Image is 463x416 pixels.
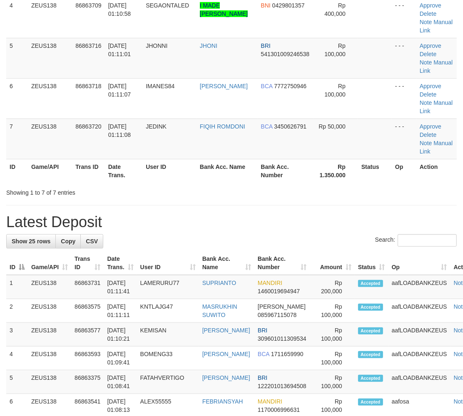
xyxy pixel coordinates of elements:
[71,275,104,299] td: 86863731
[202,327,250,334] a: [PERSON_NAME]
[258,288,300,295] span: Copy 1460019694947 to clipboard
[258,335,306,342] span: Copy 309601011309534 to clipboard
[420,59,432,66] a: Note
[202,374,250,381] a: [PERSON_NAME]
[28,159,72,183] th: Game/API
[146,123,167,130] span: JEDINK
[6,251,28,275] th: ID: activate to sort column descending
[75,42,101,49] span: 86863716
[28,38,72,78] td: ZEUS138
[200,2,248,17] a: I MADE [PERSON_NAME]
[28,119,72,159] td: ZEUS138
[398,234,457,247] input: Search:
[358,327,383,334] span: Accepted
[137,299,199,323] td: KNTLAJG47
[375,234,457,247] label: Search:
[28,275,71,299] td: ZEUS138
[6,347,28,370] td: 4
[358,159,392,183] th: Status
[137,370,199,394] td: FATAHVERTIGO
[108,2,131,17] span: [DATE] 01:10:58
[358,280,383,287] span: Accepted
[12,238,50,245] span: Show 25 rows
[6,323,28,347] td: 3
[261,123,273,130] span: BCA
[200,42,217,49] a: JHONI
[197,159,258,183] th: Bank Acc. Name
[6,275,28,299] td: 1
[310,323,355,347] td: Rp 100,000
[388,370,451,394] td: aafLOADBANKZEUS
[388,323,451,347] td: aafLOADBANKZEUS
[310,251,355,275] th: Amount: activate to sort column ascending
[108,123,131,138] span: [DATE] 01:11:08
[324,83,346,98] span: Rp 100,000
[104,299,137,323] td: [DATE] 01:11:11
[324,2,346,17] span: Rp 400,000
[104,323,137,347] td: [DATE] 01:10:21
[258,280,282,286] span: MANDIRI
[104,275,137,299] td: [DATE] 01:11:41
[200,83,248,89] a: [PERSON_NAME]
[358,399,383,406] span: Accepted
[142,159,197,183] th: User ID
[137,251,199,275] th: User ID: activate to sort column ascending
[72,159,105,183] th: Trans ID
[392,38,416,78] td: - - -
[358,375,383,382] span: Accepted
[310,275,355,299] td: Rp 200,000
[28,251,71,275] th: Game/API: activate to sort column ascending
[137,347,199,370] td: BOMENG33
[258,303,306,310] span: [PERSON_NAME]
[28,347,71,370] td: ZEUS138
[258,398,282,405] span: MANDIRI
[75,2,101,9] span: 86863709
[202,280,236,286] a: SUPRIANTO
[202,303,237,318] a: MASRUKHIN SUWITO
[314,159,358,183] th: Rp 1.350.000
[258,406,300,413] span: Copy 1170006996631 to clipboard
[420,51,436,57] a: Delete
[202,398,243,405] a: FEBRIANSYAH
[420,19,432,25] a: Note
[104,370,137,394] td: [DATE] 01:08:41
[310,370,355,394] td: Rp 100,000
[310,299,355,323] td: Rp 100,000
[358,351,383,358] span: Accepted
[271,351,304,357] span: Copy 1711659990 to clipboard
[6,159,28,183] th: ID
[261,83,273,89] span: BCA
[258,159,314,183] th: Bank Acc. Number
[6,119,28,159] td: 7
[108,42,131,57] span: [DATE] 01:11:01
[258,351,269,357] span: BCA
[274,83,306,89] span: Copy 7772750946 to clipboard
[71,323,104,347] td: 86863577
[28,323,71,347] td: ZEUS138
[86,238,98,245] span: CSV
[420,140,432,146] a: Note
[137,323,199,347] td: KEMISAN
[28,370,71,394] td: ZEUS138
[420,10,436,17] a: Delete
[75,123,101,130] span: 86863720
[105,159,143,183] th: Date Trans.
[6,78,28,119] td: 6
[71,299,104,323] td: 86863575
[75,83,101,89] span: 86863718
[6,370,28,394] td: 5
[388,347,451,370] td: aafLOADBANKZEUS
[258,374,267,381] span: BRI
[416,159,457,183] th: Action
[254,251,310,275] th: Bank Acc. Number: activate to sort column ascending
[274,123,306,130] span: Copy 3450626791 to clipboard
[108,83,131,98] span: [DATE] 01:11:07
[324,42,346,57] span: Rp 100,000
[199,251,254,275] th: Bank Acc. Name: activate to sort column ascending
[104,347,137,370] td: [DATE] 01:09:41
[61,238,75,245] span: Copy
[200,123,245,130] a: FIQIH ROMDONI
[420,83,441,89] a: Approve
[358,304,383,311] span: Accepted
[261,2,271,9] span: BNI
